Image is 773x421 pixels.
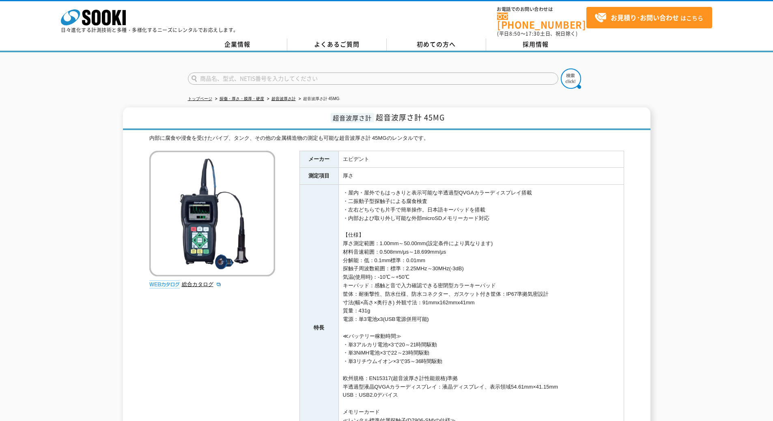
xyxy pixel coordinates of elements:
[220,96,264,101] a: 探傷・厚さ・膜厚・硬度
[338,168,624,185] td: 厚さ
[417,40,456,49] span: 初めての方へ
[611,13,679,22] strong: お見積り･お問い合わせ
[331,113,374,122] span: 超音波厚さ計
[387,38,486,51] a: 初めての方へ
[188,73,558,85] input: 商品名、型式、NETIS番号を入力してください
[61,28,239,32] p: 日々進化する計測技術と多種・多様化するニーズにレンタルでお応えします。
[188,38,287,51] a: 企業情報
[297,95,340,103] li: 超音波厚さ計 45MG
[149,134,624,143] div: 内部に腐食や浸食を受けたパイプ、タンク、その他の金属構造物の測定も可能な超音波厚さ計 45MGのレンタルです。
[497,13,586,29] a: [PHONE_NUMBER]
[188,96,212,101] a: トップページ
[525,30,540,37] span: 17:30
[338,151,624,168] td: エビデント
[497,30,577,37] span: (平日 ～ 土日、祝日除く)
[271,96,296,101] a: 超音波厚さ計
[299,151,338,168] th: メーカー
[586,7,712,28] a: お見積り･お問い合わせはこちら
[182,281,222,287] a: 総合カタログ
[149,151,275,276] img: 超音波厚さ計 45MG
[149,280,180,289] img: webカタログ
[299,168,338,185] th: 測定項目
[509,30,521,37] span: 8:50
[561,68,581,89] img: btn_search.png
[376,112,445,123] span: 超音波厚さ計 45MG
[497,7,586,12] span: お電話でのお問い合わせは
[594,12,703,24] span: はこちら
[287,38,387,51] a: よくあるご質問
[486,38,586,51] a: 採用情報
